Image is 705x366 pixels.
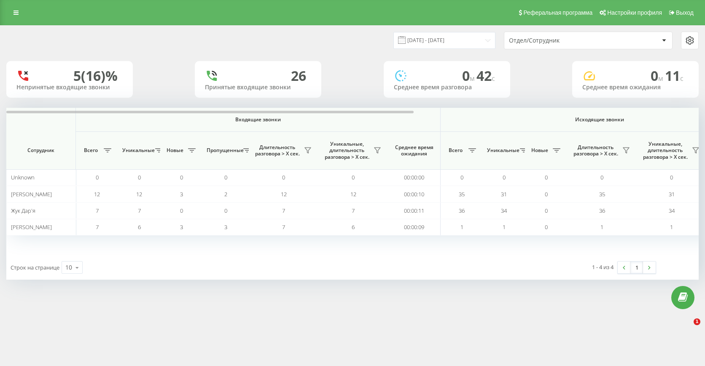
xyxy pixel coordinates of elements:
[224,174,227,181] span: 0
[665,67,683,85] span: 11
[80,147,101,154] span: Всего
[676,9,694,16] span: Выход
[460,174,463,181] span: 0
[224,223,227,231] span: 3
[98,116,418,123] span: Входящие звонки
[545,174,548,181] span: 0
[492,74,495,83] span: c
[282,223,285,231] span: 7
[670,223,673,231] span: 1
[96,174,99,181] span: 0
[476,67,495,85] span: 42
[138,223,141,231] span: 6
[459,190,465,198] span: 35
[138,207,141,214] span: 7
[122,147,153,154] span: Уникальные
[509,37,610,44] div: Отдел/Сотрудник
[16,84,123,91] div: Непринятые входящие звонки
[73,68,118,84] div: 5 (16)%
[352,207,355,214] span: 7
[13,147,68,154] span: Сотрудник
[571,144,620,157] span: Длительность разговора > Х сек.
[11,174,35,181] span: Unknown
[694,318,700,325] span: 1
[207,147,241,154] span: Пропущенные
[180,190,183,198] span: 3
[582,84,689,91] div: Среднее время ожидания
[545,223,548,231] span: 0
[503,223,506,231] span: 1
[11,190,52,198] span: [PERSON_NAME]
[503,174,506,181] span: 0
[352,223,355,231] span: 6
[651,67,665,85] span: 0
[658,74,665,83] span: м
[592,263,614,271] div: 1 - 4 из 4
[180,223,183,231] span: 3
[291,68,306,84] div: 26
[65,263,72,272] div: 10
[523,9,592,16] span: Реферальная программа
[136,190,142,198] span: 12
[600,223,603,231] span: 1
[180,207,183,214] span: 0
[600,174,603,181] span: 0
[388,169,441,186] td: 00:00:00
[501,207,507,214] span: 34
[680,74,683,83] span: c
[670,174,673,181] span: 0
[599,207,605,214] span: 36
[607,9,662,16] span: Настройки профиля
[11,264,59,271] span: Строк на странице
[545,207,548,214] span: 0
[529,147,550,154] span: Новые
[94,190,100,198] span: 12
[462,67,476,85] span: 0
[394,84,500,91] div: Среднее время разговора
[388,219,441,235] td: 00:00:09
[164,147,186,154] span: Новые
[460,223,463,231] span: 1
[180,174,183,181] span: 0
[11,207,35,214] span: Жук Дар'я
[96,207,99,214] span: 7
[11,223,52,231] span: [PERSON_NAME]
[350,190,356,198] span: 12
[394,144,434,157] span: Среднее время ожидания
[669,190,675,198] span: 31
[352,174,355,181] span: 0
[281,190,287,198] span: 12
[445,147,466,154] span: Всего
[282,174,285,181] span: 0
[545,190,548,198] span: 0
[282,207,285,214] span: 7
[641,141,689,160] span: Уникальные, длительность разговора > Х сек.
[599,190,605,198] span: 35
[459,207,465,214] span: 36
[323,141,371,160] span: Уникальные, длительность разговора > Х сек.
[96,223,99,231] span: 7
[388,186,441,202] td: 00:00:10
[470,74,476,83] span: м
[388,203,441,219] td: 00:00:11
[487,147,517,154] span: Уникальные
[224,190,227,198] span: 2
[501,190,507,198] span: 31
[676,318,697,339] iframe: Intercom live chat
[630,262,643,273] a: 1
[205,84,311,91] div: Принятые входящие звонки
[138,174,141,181] span: 0
[224,207,227,214] span: 0
[669,207,675,214] span: 34
[253,144,301,157] span: Длительность разговора > Х сек.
